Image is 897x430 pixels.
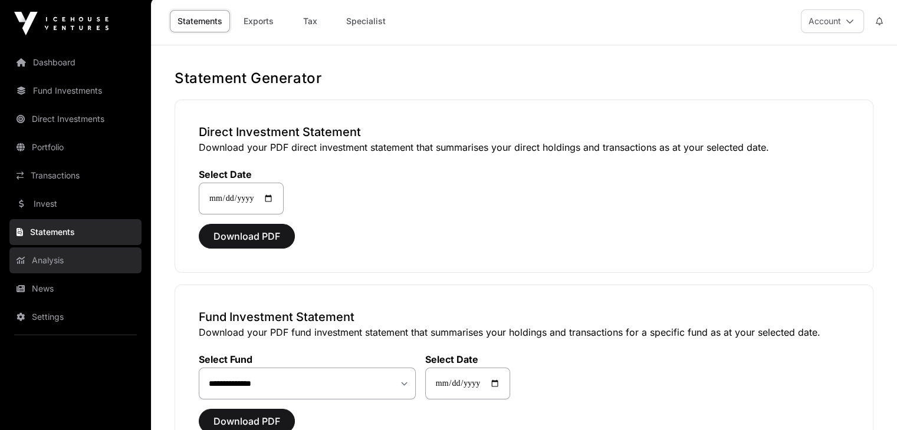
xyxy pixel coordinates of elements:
h3: Fund Investment Statement [199,309,849,325]
a: Fund Investments [9,78,142,104]
a: Statements [9,219,142,245]
label: Select Date [425,353,510,365]
h1: Statement Generator [175,69,873,88]
a: Direct Investments [9,106,142,132]
a: Transactions [9,163,142,188]
a: Dashboard [9,49,142,75]
a: Specialist [339,10,393,32]
h3: Direct Investment Statement [199,124,849,140]
p: Download your PDF direct investment statement that summarises your direct holdings and transactio... [199,140,849,154]
button: Download PDF [199,224,295,249]
label: Select Date [199,168,284,180]
span: Download PDF [213,229,280,243]
span: Download PDF [213,414,280,428]
a: Portfolio [9,134,142,160]
img: Icehouse Ventures Logo [14,12,109,35]
a: News [9,276,142,302]
button: Account [801,9,864,33]
a: Settings [9,304,142,330]
a: Tax [287,10,334,32]
a: Exports [235,10,282,32]
label: Select Fund [199,353,416,365]
a: Download PDF [199,236,295,247]
a: Invest [9,191,142,217]
iframe: Chat Widget [838,373,897,430]
p: Download your PDF fund investment statement that summarises your holdings and transactions for a ... [199,325,849,339]
a: Analysis [9,247,142,273]
a: Statements [170,10,230,32]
